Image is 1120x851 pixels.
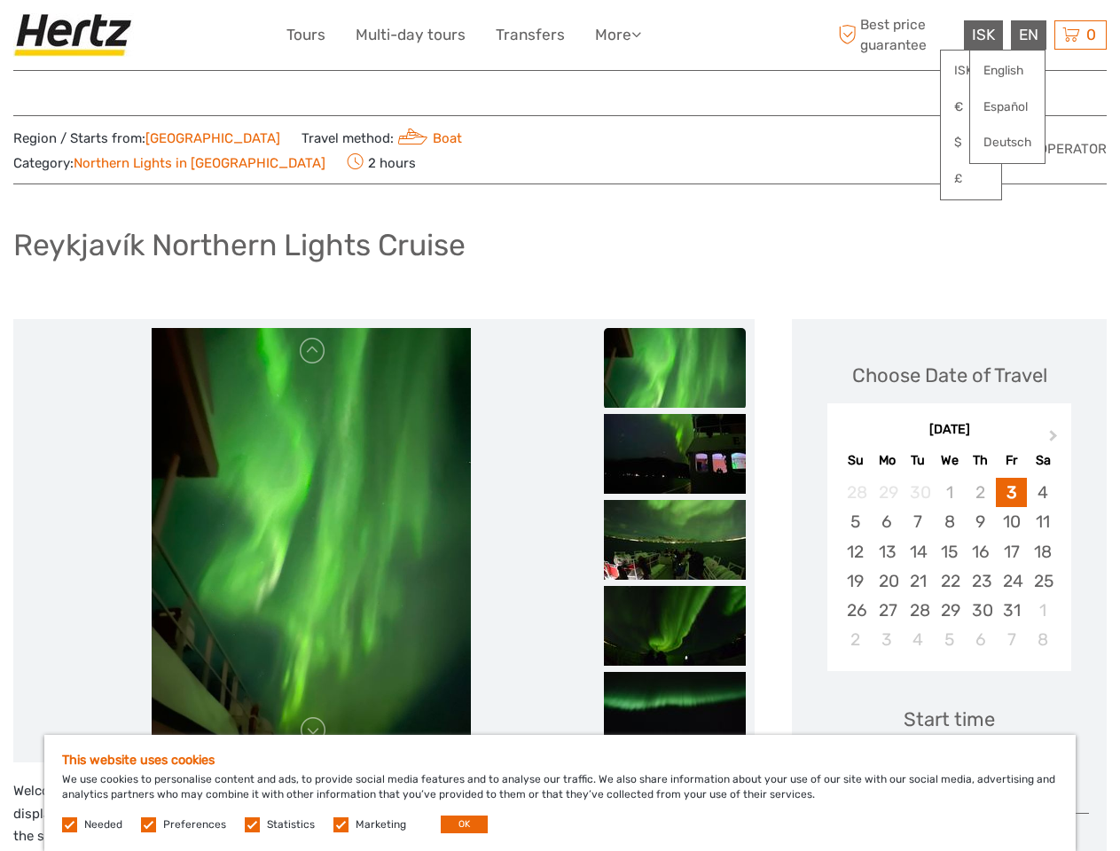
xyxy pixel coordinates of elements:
[840,537,871,566] div: Choose Sunday, October 12th, 2025
[872,625,903,654] div: Choose Monday, November 3rd, 2025
[145,130,280,146] a: [GEOGRAPHIC_DATA]
[903,507,934,536] div: Choose Tuesday, October 7th, 2025
[604,586,746,666] img: 0867b662472941ffb5a3e2493512b085_slider_thumbnail.jpeg
[872,507,903,536] div: Choose Monday, October 6th, 2025
[84,817,122,832] label: Needed
[604,500,746,580] img: 4c88b3599d8d4ce98cfebb3ef0ea77cf_slider_thumbnail.jpeg
[965,625,996,654] div: Choose Thursday, November 6th, 2025
[872,449,903,472] div: Mo
[996,537,1027,566] div: Choose Friday, October 17th, 2025
[356,817,406,832] label: Marketing
[840,449,871,472] div: Su
[872,566,903,596] div: Choose Monday, October 20th, 2025
[872,537,903,566] div: Choose Monday, October 13th, 2025
[965,449,996,472] div: Th
[604,672,746,752] img: ced83e8aa3974041b12362134a1db7fd_slider_thumbnail.jpeg
[152,328,471,753] img: 63cd3a5b5c46438f9777928a0060350d_main_slider.jpeg
[934,449,965,472] div: We
[1027,507,1058,536] div: Choose Saturday, October 11th, 2025
[441,816,488,833] button: OK
[13,129,280,148] span: Region / Starts from:
[13,13,139,57] img: Hertz
[1027,478,1058,507] div: Choose Saturday, October 4th, 2025
[970,91,1045,123] a: Español
[13,780,755,848] p: Welcome aboard this 1,5-2,5 hr. winter cruise in search of the incredible Aurora Borealis. Experi...
[604,328,746,408] img: 63cd3a5b5c46438f9777928a0060350d_slider_thumbnail.jpeg
[840,507,871,536] div: Choose Sunday, October 5th, 2025
[903,537,934,566] div: Choose Tuesday, October 14th, 2025
[356,22,466,48] a: Multi-day tours
[996,596,1027,625] div: Choose Friday, October 31st, 2025
[74,155,325,171] a: Northern Lights in [GEOGRAPHIC_DATA]
[941,91,1001,123] a: €
[25,31,200,45] p: We're away right now. Please check back later!
[970,55,1045,87] a: English
[904,706,995,733] div: Start time
[302,125,462,150] span: Travel method:
[872,478,903,507] div: Not available Monday, September 29th, 2025
[604,414,746,494] img: b31b1fa60c22488aa93d235f8a56fce7_slider_thumbnail.jpeg
[840,566,871,596] div: Choose Sunday, October 19th, 2025
[1041,425,1069,454] button: Next Month
[872,596,903,625] div: Choose Monday, October 27th, 2025
[903,478,934,507] div: Not available Tuesday, September 30th, 2025
[965,507,996,536] div: Choose Thursday, October 9th, 2025
[827,421,1071,440] div: [DATE]
[965,478,996,507] div: Not available Thursday, October 2nd, 2025
[496,22,565,48] a: Transfers
[840,625,871,654] div: Choose Sunday, November 2nd, 2025
[903,625,934,654] div: Choose Tuesday, November 4th, 2025
[1027,566,1058,596] div: Choose Saturday, October 25th, 2025
[13,227,466,263] h1: Reykjavík Northern Lights Cruise
[840,596,871,625] div: Choose Sunday, October 26th, 2025
[1027,537,1058,566] div: Choose Saturday, October 18th, 2025
[852,362,1047,389] div: Choose Date of Travel
[996,625,1027,654] div: Choose Friday, November 7th, 2025
[996,566,1027,596] div: Choose Friday, October 24th, 2025
[903,449,934,472] div: Tu
[965,566,996,596] div: Choose Thursday, October 23rd, 2025
[903,596,934,625] div: Choose Tuesday, October 28th, 2025
[934,596,965,625] div: Choose Wednesday, October 29th, 2025
[934,478,965,507] div: Not available Wednesday, October 1st, 2025
[965,537,996,566] div: Choose Thursday, October 16th, 2025
[972,26,995,43] span: ISK
[941,163,1001,195] a: £
[163,817,226,832] label: Preferences
[833,478,1065,654] div: month 2025-10
[941,127,1001,159] a: $
[934,507,965,536] div: Choose Wednesday, October 8th, 2025
[840,478,871,507] div: Not available Sunday, September 28th, 2025
[903,566,934,596] div: Choose Tuesday, October 21st, 2025
[1011,20,1046,50] div: EN
[204,27,225,49] button: Open LiveChat chat widget
[44,735,1076,851] div: We use cookies to personalise content and ads, to provide social media features and to analyse ou...
[347,150,416,175] span: 2 hours
[934,625,965,654] div: Choose Wednesday, November 5th, 2025
[1027,596,1058,625] div: Choose Saturday, November 1st, 2025
[394,130,462,146] a: Boat
[996,507,1027,536] div: Choose Friday, October 10th, 2025
[267,817,315,832] label: Statistics
[595,22,641,48] a: More
[62,753,1058,768] h5: This website uses cookies
[970,127,1045,159] a: Deutsch
[1027,449,1058,472] div: Sa
[1027,625,1058,654] div: Choose Saturday, November 8th, 2025
[834,15,959,54] span: Best price guarantee
[965,596,996,625] div: Choose Thursday, October 30th, 2025
[1084,26,1099,43] span: 0
[934,566,965,596] div: Choose Wednesday, October 22nd, 2025
[934,537,965,566] div: Choose Wednesday, October 15th, 2025
[996,449,1027,472] div: Fr
[286,22,325,48] a: Tours
[941,55,1001,87] a: ISK
[996,478,1027,507] div: Choose Friday, October 3rd, 2025
[13,154,325,173] span: Category:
